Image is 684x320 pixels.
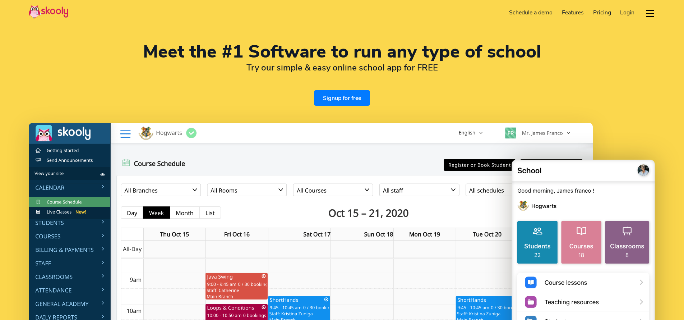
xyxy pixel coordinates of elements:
h1: Meet the #1 Software to run any type of school [29,43,655,60]
a: Login [615,7,639,18]
a: Schedule a demo [505,7,558,18]
span: Pricing [593,9,611,17]
a: Signup for free [314,90,370,106]
a: Pricing [588,7,616,18]
h2: Try our simple & easy online school app for FREE [29,62,655,73]
span: Login [620,9,634,17]
button: dropdown menu [645,5,655,22]
img: Skooly [29,5,68,19]
a: Features [557,7,588,18]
